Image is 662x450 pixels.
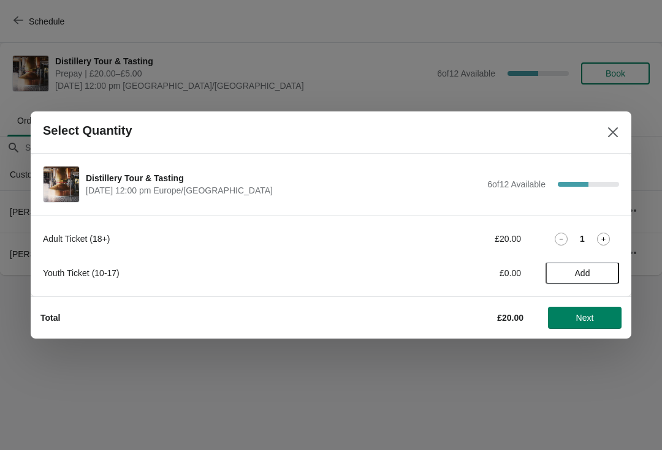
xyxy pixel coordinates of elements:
strong: Total [40,313,60,323]
img: Distillery Tour & Tasting | | September 16 | 12:00 pm Europe/London [44,167,79,202]
span: Add [575,268,590,278]
h2: Select Quantity [43,124,132,138]
span: Distillery Tour & Tasting [86,172,481,184]
button: Add [546,262,619,284]
span: [DATE] 12:00 pm Europe/[GEOGRAPHIC_DATA] [86,184,481,197]
button: Next [548,307,622,329]
button: Close [602,121,624,143]
strong: £20.00 [497,313,523,323]
span: 6 of 12 Available [487,179,546,189]
div: £20.00 [408,233,521,245]
div: £0.00 [408,267,521,279]
strong: 1 [580,233,585,245]
div: Adult Ticket (18+) [43,233,383,245]
span: Next [576,313,594,323]
div: Youth Ticket (10-17) [43,267,383,279]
